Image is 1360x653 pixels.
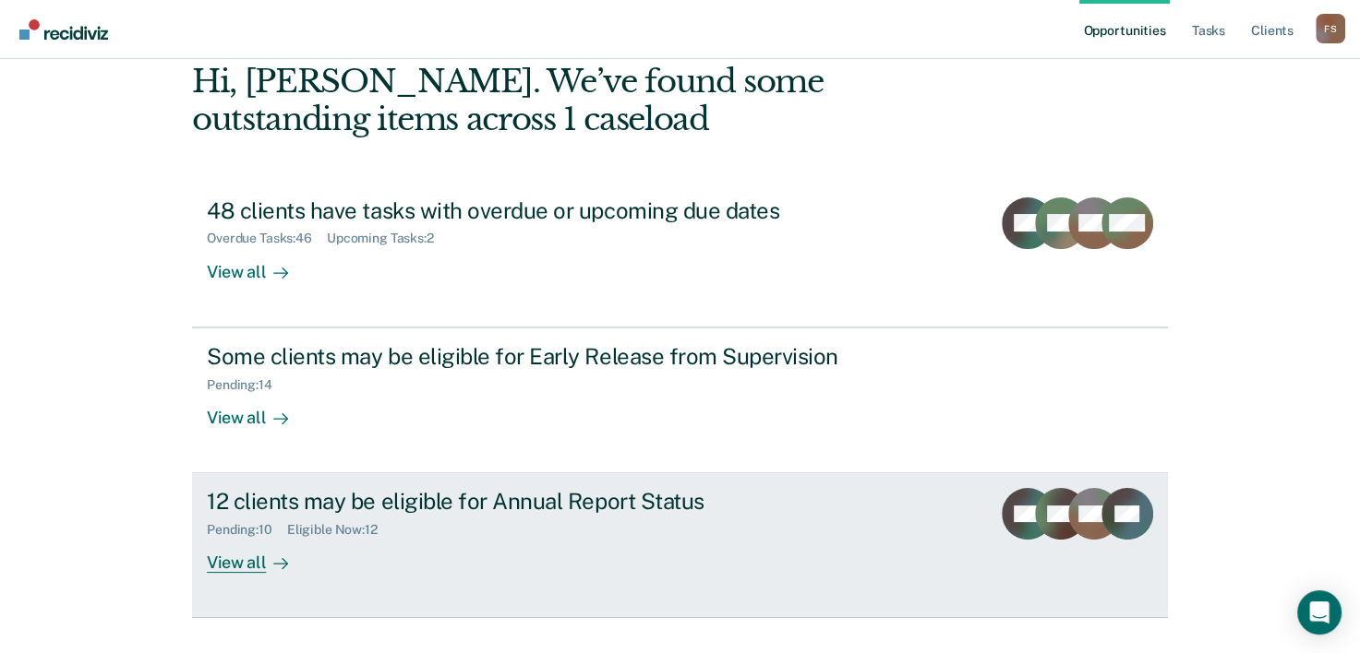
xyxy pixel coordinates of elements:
[327,231,449,246] div: Upcoming Tasks : 2
[1316,14,1345,43] button: Profile dropdown button
[192,183,1168,327] a: 48 clients have tasks with overdue or upcoming due datesOverdue Tasks:46Upcoming Tasks:2View all
[207,522,287,538] div: Pending : 10
[207,377,287,393] div: Pending : 14
[207,246,310,282] div: View all
[207,343,855,370] div: Some clients may be eligible for Early Release from Supervision
[1297,590,1342,635] div: Open Intercom Messenger
[207,392,310,428] div: View all
[207,538,310,574] div: View all
[192,473,1168,618] a: 12 clients may be eligible for Annual Report StatusPending:10Eligible Now:12View all
[207,197,855,224] div: 48 clients have tasks with overdue or upcoming due dates
[192,327,1168,473] a: Some clients may be eligible for Early Release from SupervisionPending:14View all
[19,19,108,40] img: Recidiviz
[207,488,855,515] div: 12 clients may be eligible for Annual Report Status
[1316,14,1345,43] div: F S
[287,522,392,538] div: Eligible Now : 12
[207,231,327,246] div: Overdue Tasks : 46
[192,63,972,138] div: Hi, [PERSON_NAME]. We’ve found some outstanding items across 1 caseload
